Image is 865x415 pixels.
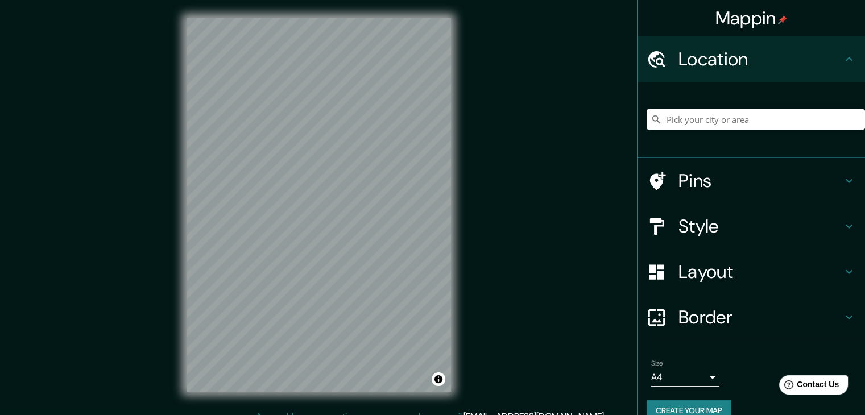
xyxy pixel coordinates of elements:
div: Location [638,36,865,82]
canvas: Map [187,18,451,392]
img: pin-icon.png [778,15,787,24]
h4: Pins [678,169,842,192]
h4: Border [678,306,842,329]
iframe: Help widget launcher [764,371,852,402]
h4: Style [678,215,842,238]
h4: Location [678,48,842,70]
div: Border [638,294,865,340]
h4: Layout [678,260,842,283]
div: Pins [638,158,865,204]
h4: Mappin [715,7,788,30]
div: Style [638,204,865,249]
label: Size [651,359,663,368]
div: Layout [638,249,865,294]
input: Pick your city or area [647,109,865,130]
button: Toggle attribution [432,372,445,386]
div: A4 [651,368,719,387]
